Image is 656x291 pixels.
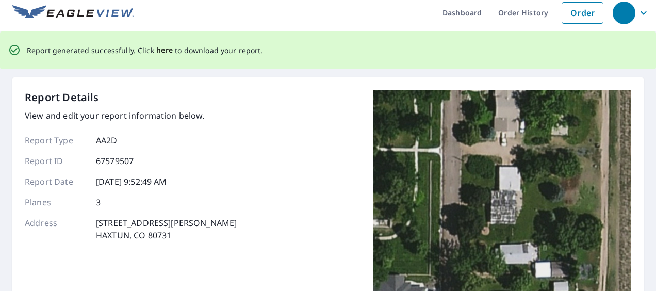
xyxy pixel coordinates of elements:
p: Report ID [25,155,87,167]
p: Report Date [25,175,87,188]
a: Order [562,2,603,24]
p: 3 [96,196,101,208]
p: Address [25,217,87,241]
p: Report Type [25,134,87,147]
p: 67579507 [96,155,134,167]
p: View and edit your report information below. [25,109,237,122]
img: EV Logo [12,5,134,21]
p: [DATE] 9:52:49 AM [96,175,167,188]
p: Report generated successfully. Click to download your report. [27,44,263,57]
p: [STREET_ADDRESS][PERSON_NAME] HAXTUN, CO 80731 [96,217,237,241]
p: Report Details [25,90,99,105]
p: Planes [25,196,87,208]
p: AA2D [96,134,118,147]
button: here [156,44,173,57]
